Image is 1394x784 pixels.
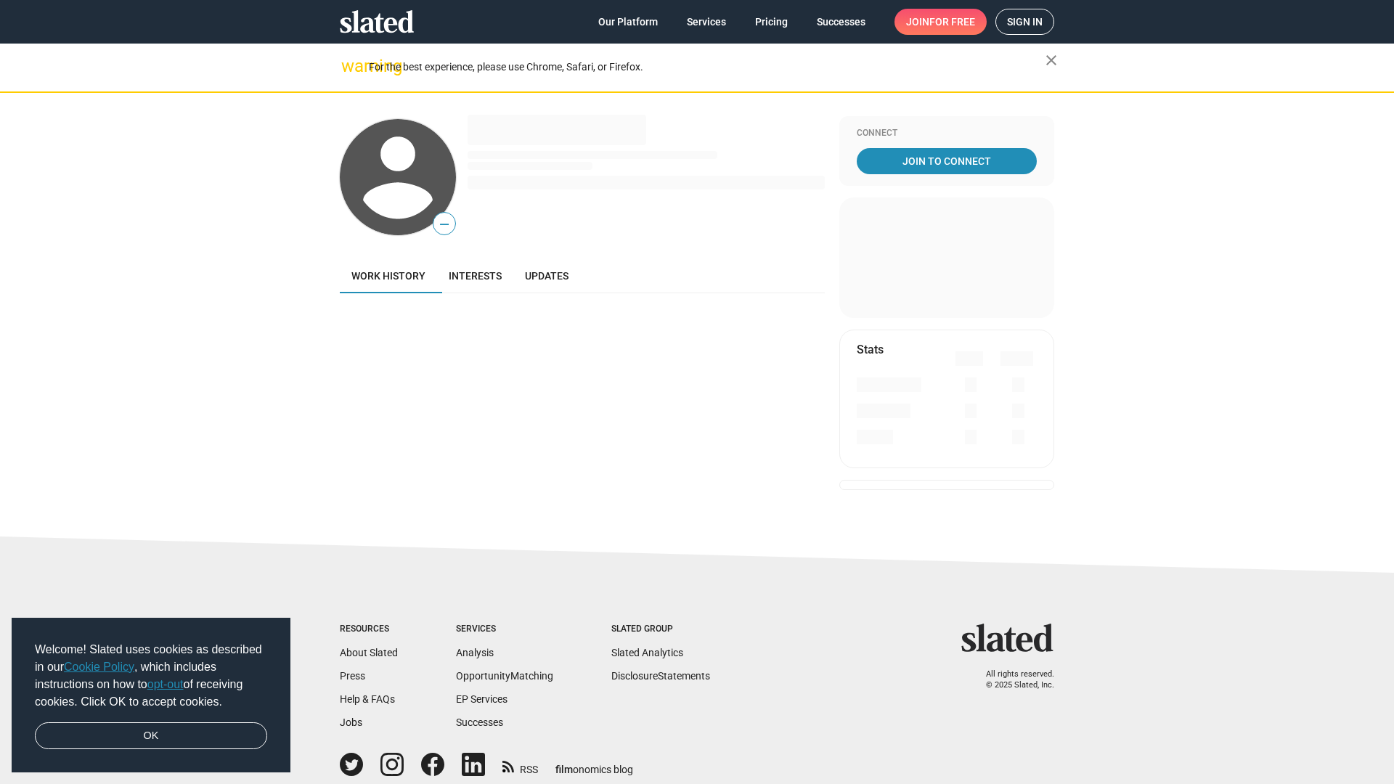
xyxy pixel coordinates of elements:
[456,624,553,635] div: Services
[351,270,425,282] span: Work history
[755,9,788,35] span: Pricing
[502,754,538,777] a: RSS
[433,215,455,234] span: —
[35,722,267,750] a: dismiss cookie message
[555,764,573,775] span: film
[340,716,362,728] a: Jobs
[369,57,1045,77] div: For the best experience, please use Chrome, Safari, or Firefox.
[340,647,398,658] a: About Slated
[587,9,669,35] a: Our Platform
[817,9,865,35] span: Successes
[1007,9,1043,34] span: Sign in
[340,670,365,682] a: Press
[12,618,290,773] div: cookieconsent
[456,693,508,705] a: EP Services
[456,670,553,682] a: OpportunityMatching
[513,258,580,293] a: Updates
[1043,52,1060,69] mat-icon: close
[341,57,359,75] mat-icon: warning
[894,9,987,35] a: Joinfor free
[611,647,683,658] a: Slated Analytics
[456,716,503,728] a: Successes
[995,9,1054,35] a: Sign in
[805,9,877,35] a: Successes
[340,258,437,293] a: Work history
[437,258,513,293] a: Interests
[675,9,738,35] a: Services
[857,128,1037,139] div: Connect
[857,342,884,357] mat-card-title: Stats
[449,270,502,282] span: Interests
[340,693,395,705] a: Help & FAQs
[340,624,398,635] div: Resources
[35,641,267,711] span: Welcome! Slated uses cookies as described in our , which includes instructions on how to of recei...
[555,751,633,777] a: filmonomics blog
[611,624,710,635] div: Slated Group
[971,669,1054,690] p: All rights reserved. © 2025 Slated, Inc.
[929,9,975,35] span: for free
[525,270,568,282] span: Updates
[857,148,1037,174] a: Join To Connect
[743,9,799,35] a: Pricing
[906,9,975,35] span: Join
[147,678,184,690] a: opt-out
[598,9,658,35] span: Our Platform
[860,148,1034,174] span: Join To Connect
[456,647,494,658] a: Analysis
[687,9,726,35] span: Services
[611,670,710,682] a: DisclosureStatements
[64,661,134,673] a: Cookie Policy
